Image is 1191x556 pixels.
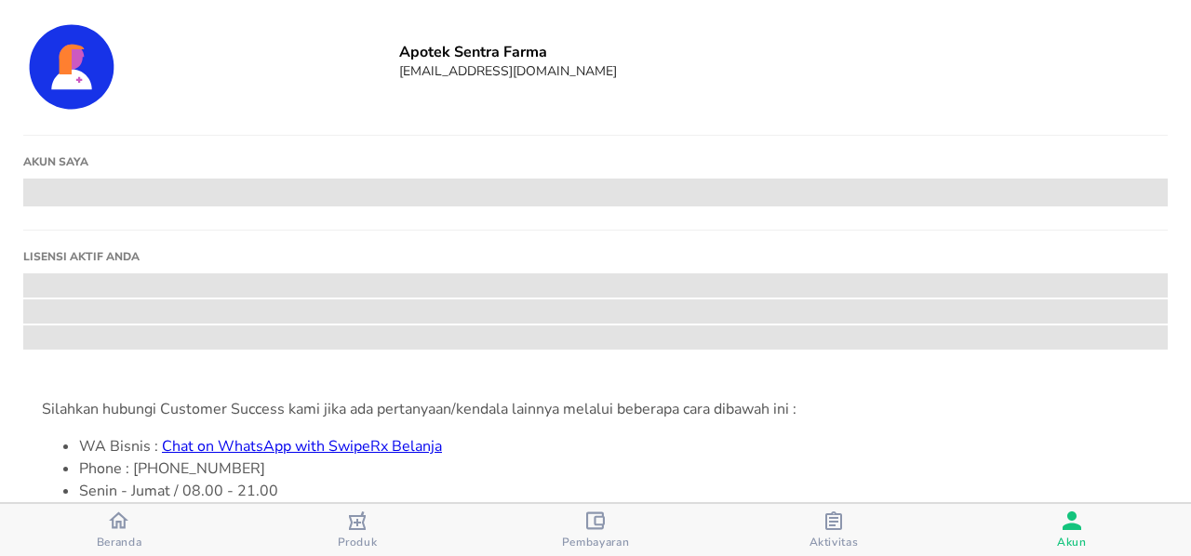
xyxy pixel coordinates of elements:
li: Phone : [PHONE_NUMBER] [79,457,1149,480]
span: Aktivitas [810,535,859,549]
li: WA Bisnis : [79,435,1149,457]
span: Produk [338,535,378,549]
div: Silahkan hubungi Customer Success kami jika ada pertanyaan/kendala lainnya melalui beberapa cara ... [42,398,1149,420]
button: Produk [238,504,476,556]
h1: Lisensi Aktif Anda [23,249,1168,264]
h1: Akun saya [23,154,1168,169]
li: Senin - Jumat / 08.00 - 21.00 [79,480,1149,502]
h6: Apotek Sentra Farma [399,42,1168,62]
button: Aktivitas [715,504,953,556]
img: Account Details [23,19,120,115]
a: Chat on WhatsApp with SwipeRx Belanja [162,436,442,457]
h6: [EMAIL_ADDRESS][DOMAIN_NAME] [399,62,1168,80]
button: Pembayaran [476,504,715,556]
button: Akun [953,504,1191,556]
span: Akun [1057,535,1087,549]
span: Beranda [97,535,142,549]
span: Pembayaran [562,535,630,549]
